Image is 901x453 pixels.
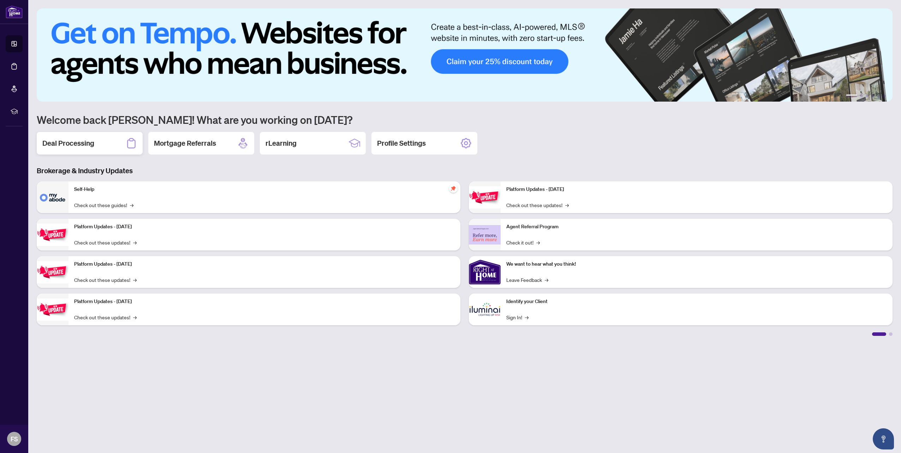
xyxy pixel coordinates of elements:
p: Platform Updates - [DATE] [74,260,455,268]
button: 5 [877,95,880,97]
img: Platform Updates - July 21, 2025 [37,261,68,283]
span: FS [11,434,18,444]
button: Open asap [873,428,894,449]
img: We want to hear what you think! [469,256,501,288]
a: Check out these updates!→ [74,276,137,284]
p: Platform Updates - [DATE] [74,298,455,306]
img: Slide 0 [37,8,893,102]
span: → [133,276,137,284]
p: Platform Updates - [DATE] [74,223,455,231]
p: Agent Referral Program [506,223,887,231]
a: Sign In!→ [506,313,529,321]
img: logo [6,5,23,18]
img: Self-Help [37,181,68,213]
a: Leave Feedback→ [506,276,548,284]
button: 1 [846,95,857,97]
span: → [133,238,137,246]
h2: rLearning [265,138,297,148]
h1: Welcome back [PERSON_NAME]! What are you working on [DATE]? [37,113,893,126]
button: 2 [860,95,863,97]
img: Agent Referral Program [469,225,501,244]
button: 4 [871,95,874,97]
a: Check out these updates!→ [74,238,137,246]
a: Check out these guides!→ [74,201,133,209]
a: Check out these updates!→ [74,313,137,321]
button: 3 [866,95,869,97]
span: → [536,238,540,246]
span: → [130,201,133,209]
h2: Mortgage Referrals [154,138,216,148]
span: → [565,201,569,209]
h2: Profile Settings [377,138,426,148]
p: We want to hear what you think! [506,260,887,268]
a: Check out these updates!→ [506,201,569,209]
h3: Brokerage & Industry Updates [37,166,893,176]
button: 6 [883,95,885,97]
a: Check it out!→ [506,238,540,246]
span: → [545,276,548,284]
img: Identify your Client [469,294,501,325]
img: Platform Updates - September 16, 2025 [37,224,68,246]
p: Platform Updates - [DATE] [506,186,887,193]
img: Platform Updates - July 8, 2025 [37,298,68,321]
img: Platform Updates - June 23, 2025 [469,186,501,209]
span: pushpin [449,184,458,193]
h2: Deal Processing [42,138,94,148]
span: → [133,313,137,321]
p: Identify your Client [506,298,887,306]
p: Self-Help [74,186,455,193]
span: → [525,313,529,321]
